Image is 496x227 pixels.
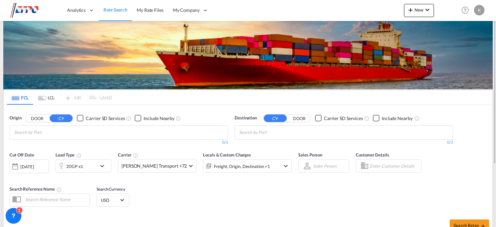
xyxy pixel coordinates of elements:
span: My Rate Files [137,7,164,13]
md-icon: Unchecked: Search for CY (Container Yard) services for all selected carriers.Checked : Search for... [126,116,131,121]
md-icon: Unchecked: Ignores neighbouring ports when fetching rates.Checked : Includes neighbouring ports w... [176,116,181,121]
span: My Company [173,7,200,13]
button: CY [264,114,287,122]
md-checkbox: Checkbox No Ink [135,115,174,122]
div: [DATE] [20,164,34,170]
md-checkbox: Checkbox No Ink [77,115,125,122]
md-icon: The selected Trucker/Carrierwill be displayed in the rate results If the rates are from another f... [133,153,138,158]
md-tab-item: FCL [7,90,33,105]
md-select: Select Currency: $ USDUnited States Dollar [100,195,126,205]
span: Sales Person [298,152,322,157]
button: DOOR [26,114,49,122]
div: 0/3 [235,140,453,145]
span: Help [460,5,471,16]
button: icon-plus 400-fgNewicon-chevron-down [404,4,434,17]
md-icon: icon-plus 400-fg [407,6,415,14]
div: 20GP x1icon-chevron-down [56,159,111,173]
div: Freight Origin Destination Factory Stuffing [214,162,270,171]
md-checkbox: Checkbox No Ink [373,115,413,122]
div: K [474,5,485,15]
img: LCL+%26+FCL+BACKGROUND.png [3,17,493,89]
button: CY [50,114,73,122]
img: d38966e06f5511efa686cdb0e1f57a29.png [10,3,54,18]
md-datepicker: Select [10,173,14,181]
md-chips-wrap: Chips container with autocompletion. Enter the text area, type text to search, and then use the u... [238,126,304,138]
span: Analytics [67,7,86,13]
span: Origin [10,115,21,121]
div: Help [460,5,474,16]
span: New [407,7,431,12]
md-icon: icon-information-outline [76,153,81,158]
button: DOOR [288,114,311,122]
span: Customer Details [356,152,389,157]
span: Locals & Custom Charges [203,152,251,157]
input: Chips input. [14,127,77,138]
span: Carrier [118,152,138,157]
md-pagination-wrapper: Use the left and right arrow keys to navigate between tabs [7,90,112,105]
span: [PERSON_NAME] Transport +72 [122,163,187,169]
input: Chips input. [239,127,302,138]
md-icon: icon-chevron-down [98,162,109,170]
md-checkbox: Checkbox No Ink [315,115,363,122]
input: Search Reference Name [22,195,90,204]
div: Include Nearby [382,115,413,122]
div: Carrier SD Services [86,115,125,122]
div: Include Nearby [144,115,174,122]
div: Freight Origin Destination Factory Stuffingicon-chevron-down [203,159,292,173]
span: USD [101,197,119,203]
div: 0/3 [10,140,228,145]
md-icon: Unchecked: Ignores neighbouring ports when fetching rates.Checked : Includes neighbouring ports w... [415,116,420,121]
input: Enter Customer Details [370,161,419,171]
span: Load Type [56,152,81,157]
md-select: Sales Person [312,161,337,171]
div: Carrier SD Services [324,115,363,122]
md-icon: Your search will be saved by the below given name [56,187,62,192]
span: Cut Off Date [10,152,34,157]
span: Rate Search [103,7,127,12]
md-icon: icon-chevron-down [282,162,290,170]
div: [DATE] [10,159,49,173]
span: Search Reference Name [10,186,62,192]
md-chips-wrap: Chips container with autocompletion. Enter the text area, type text to search, and then use the u... [13,126,79,138]
md-tab-item: LCL [33,90,59,105]
span: Destination [235,115,257,121]
md-icon: icon-chevron-down [423,6,431,14]
div: 20GP x1 [66,162,83,171]
span: Search Currency [97,187,125,192]
md-icon: Unchecked: Search for CY (Container Yard) services for all selected carriers.Checked : Search for... [364,116,370,121]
